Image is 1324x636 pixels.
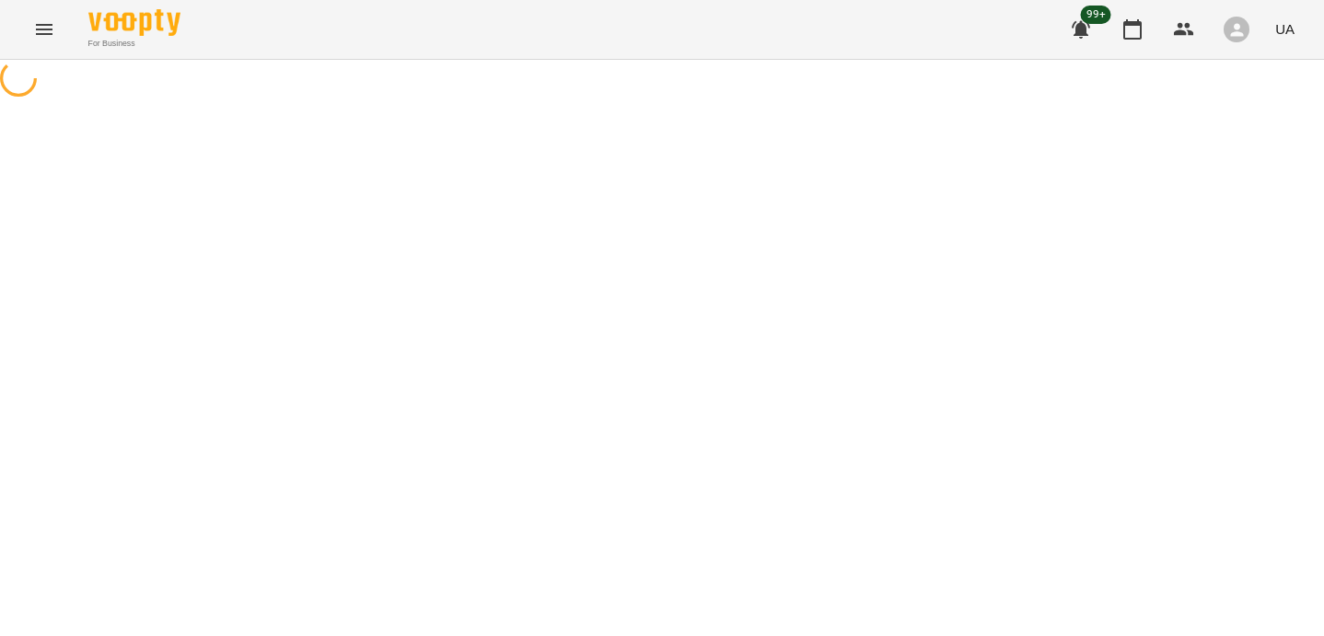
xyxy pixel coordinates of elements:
button: Menu [22,7,66,52]
button: UA [1268,12,1302,46]
span: 99+ [1081,6,1111,24]
img: Voopty Logo [88,9,180,36]
span: For Business [88,38,180,50]
span: UA [1275,19,1295,39]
